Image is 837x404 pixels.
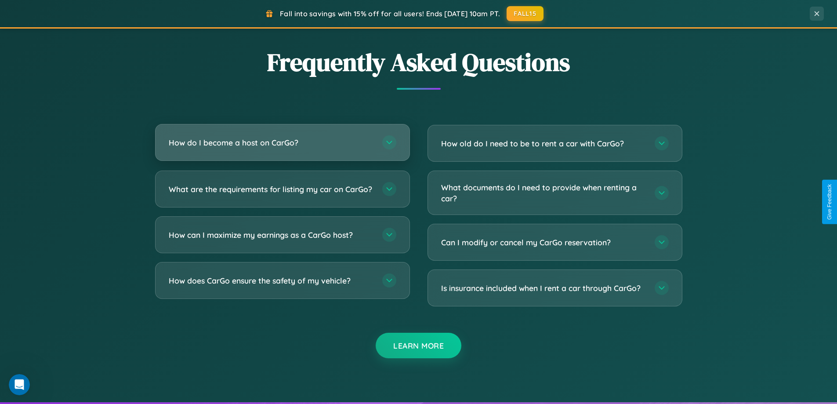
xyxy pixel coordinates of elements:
button: FALL15 [507,6,544,21]
h3: Is insurance included when I rent a car through CarGo? [441,283,646,294]
h3: How old do I need to be to rent a car with CarGo? [441,138,646,149]
h3: Can I modify or cancel my CarGo reservation? [441,237,646,248]
h3: What documents do I need to provide when renting a car? [441,182,646,204]
h3: How do I become a host on CarGo? [169,137,373,148]
button: Learn More [376,333,461,358]
div: Give Feedback [826,184,833,220]
h3: How does CarGo ensure the safety of my vehicle? [169,275,373,286]
h2: Frequently Asked Questions [155,45,682,79]
iframe: Intercom live chat [9,374,30,395]
h3: What are the requirements for listing my car on CarGo? [169,184,373,195]
h3: How can I maximize my earnings as a CarGo host? [169,229,373,240]
span: Fall into savings with 15% off for all users! Ends [DATE] 10am PT. [280,9,500,18]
